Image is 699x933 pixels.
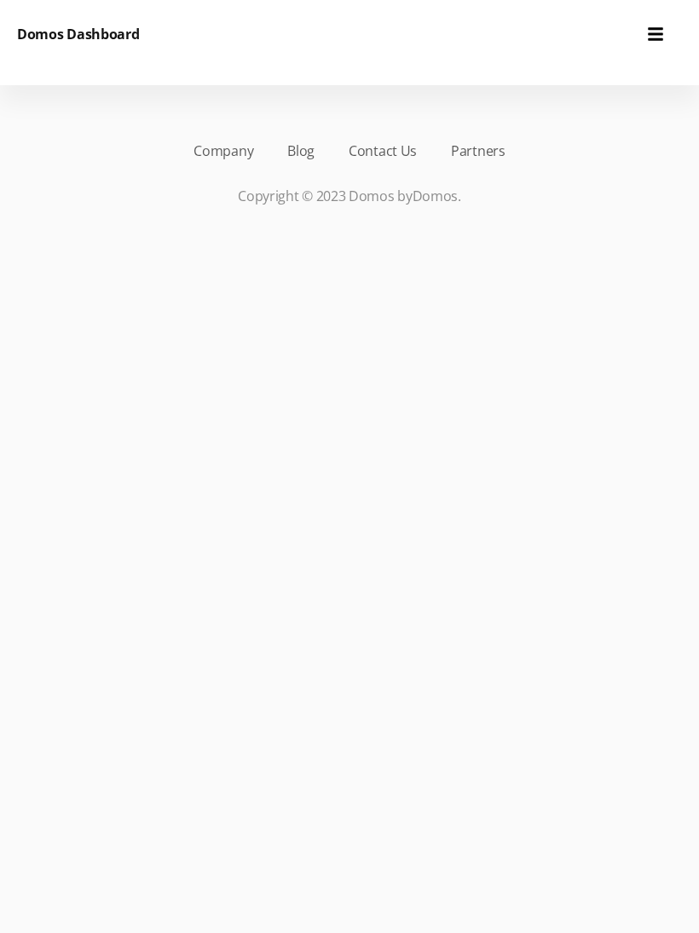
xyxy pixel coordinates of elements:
[413,187,459,205] a: Domos
[451,141,505,161] a: Partners
[287,141,315,161] a: Blog
[17,24,140,44] h6: Domos Dashboard
[349,141,417,161] a: Contact Us
[43,186,656,206] p: Copyright © 2023 Domos by .
[194,141,253,161] a: Company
